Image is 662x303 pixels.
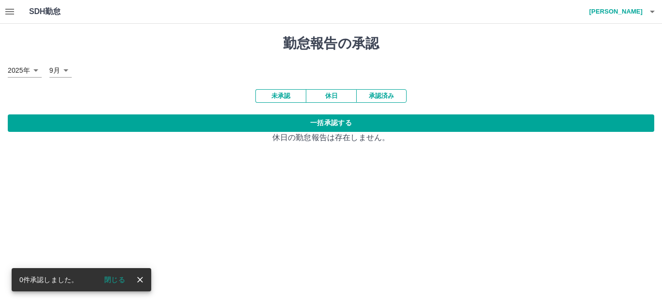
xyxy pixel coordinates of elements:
[356,89,407,103] button: 承認済み
[8,114,654,132] button: 一括承認する
[133,272,147,287] button: close
[8,64,42,78] div: 2025年
[306,89,356,103] button: 休日
[96,272,133,287] button: 閉じる
[255,89,306,103] button: 未承認
[8,35,654,52] h1: 勤怠報告の承認
[19,271,78,288] div: 0件承認しました。
[8,132,654,144] p: 休日の勤怠報告は存在しません。
[49,64,72,78] div: 9月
